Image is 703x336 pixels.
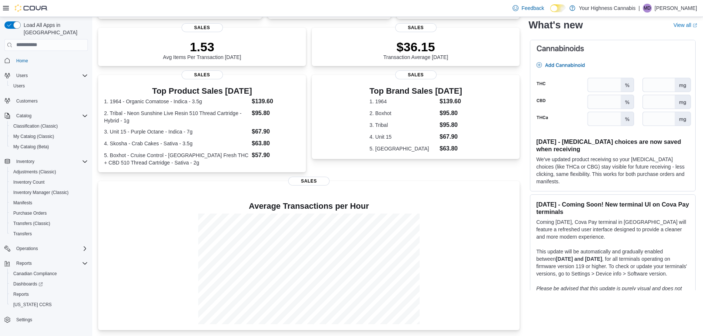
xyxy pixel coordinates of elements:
dd: $57.90 [252,151,300,160]
a: Feedback [510,1,547,15]
span: Classification (Classic) [13,123,58,129]
p: [PERSON_NAME] [655,4,697,13]
a: My Catalog (Classic) [10,132,57,141]
span: Adjustments (Classic) [13,169,56,175]
a: Customers [13,97,41,105]
button: Users [7,81,91,91]
span: Transfers (Classic) [13,221,50,226]
dd: $67.90 [252,127,300,136]
span: Reports [13,259,88,268]
button: Catalog [13,111,34,120]
a: Inventory Manager (Classic) [10,188,72,197]
button: Users [13,71,31,80]
button: Inventory [1,156,91,167]
p: | [638,4,640,13]
span: Users [13,71,88,80]
img: Cova [15,4,48,12]
button: Reports [1,258,91,269]
h3: [DATE] - [MEDICAL_DATA] choices are now saved when receiving [536,138,689,153]
a: Adjustments (Classic) [10,167,59,176]
p: Your Highness Cannabis [579,4,636,13]
span: Inventory Count [10,178,88,187]
dd: $95.80 [440,109,462,118]
span: Manifests [10,198,88,207]
button: Users [1,70,91,81]
h2: What's new [528,19,583,31]
span: Manifests [13,200,32,206]
span: Users [13,83,25,89]
button: Catalog [1,111,91,121]
span: Users [16,73,28,79]
span: Users [10,82,88,90]
span: My Catalog (Beta) [10,142,88,151]
span: MD [644,4,651,13]
span: Dashboards [10,280,88,288]
dd: $139.60 [440,97,462,106]
span: Reports [16,260,32,266]
dt: 4. Unit 15 [369,133,437,141]
a: Purchase Orders [10,209,50,218]
dd: $63.80 [440,144,462,153]
span: Canadian Compliance [10,269,88,278]
button: Transfers [7,229,91,239]
span: My Catalog (Classic) [10,132,88,141]
div: Maggie Doucet [643,4,652,13]
dd: $95.80 [440,121,462,129]
span: Transfers [10,229,88,238]
button: Inventory Count [7,177,91,187]
h3: Top Product Sales [DATE] [104,87,300,96]
dt: 1. 1964 - Organic Comatose - Indica - 3.5g [104,98,249,105]
span: Inventory Manager (Classic) [10,188,88,197]
a: Dashboards [7,279,91,289]
span: Inventory [13,157,88,166]
h3: [DATE] - Coming Soon! New terminal UI on Cova Pay terminals [536,201,689,215]
span: Reports [13,291,29,297]
a: Manifests [10,198,35,207]
button: Home [1,55,91,66]
span: Sales [395,23,437,32]
span: Load All Apps in [GEOGRAPHIC_DATA] [21,21,88,36]
span: [US_STATE] CCRS [13,302,52,308]
button: [US_STATE] CCRS [7,299,91,310]
button: Purchase Orders [7,208,91,218]
span: Settings [13,315,88,324]
button: Inventory [13,157,37,166]
span: Transfers (Classic) [10,219,88,228]
button: Operations [13,244,41,253]
a: Transfers (Classic) [10,219,53,228]
button: Adjustments (Classic) [7,167,91,177]
a: Inventory Count [10,178,48,187]
button: Settings [1,314,91,325]
span: Sales [182,70,223,79]
h3: Top Brand Sales [DATE] [369,87,462,96]
a: [US_STATE] CCRS [10,300,55,309]
p: This update will be automatically and gradually enabled between , for all terminals operating on ... [536,248,689,277]
svg: External link [693,23,697,28]
span: Dashboards [13,281,43,287]
button: Reports [7,289,91,299]
p: We've updated product receiving so your [MEDICAL_DATA] choices (like THCa or CBG) stay visible fo... [536,156,689,185]
span: Adjustments (Classic) [10,167,88,176]
span: Catalog [16,113,31,119]
p: $36.15 [383,39,448,54]
span: Inventory Manager (Classic) [13,190,69,195]
dt: 5. [GEOGRAPHIC_DATA] [369,145,437,152]
dt: 4. Skosha - Crab Cakes - Sativa - 3.5g [104,140,249,147]
a: My Catalog (Beta) [10,142,52,151]
a: Users [10,82,28,90]
span: Dark Mode [550,12,551,13]
button: Classification (Classic) [7,121,91,131]
dt: 2. Tribal - Neon Sunshine Live Resin 510 Thread Cartridge - Hybrid - 1g [104,110,249,124]
a: Canadian Compliance [10,269,60,278]
dd: $67.90 [440,132,462,141]
span: Customers [16,98,38,104]
span: Classification (Classic) [10,122,88,131]
span: Sales [395,70,437,79]
span: My Catalog (Beta) [13,144,49,150]
dd: $95.80 [252,109,300,118]
span: Purchase Orders [13,210,47,216]
div: Avg Items Per Transaction [DATE] [163,39,241,60]
a: Transfers [10,229,35,238]
button: My Catalog (Classic) [7,131,91,142]
button: Customers [1,96,91,106]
